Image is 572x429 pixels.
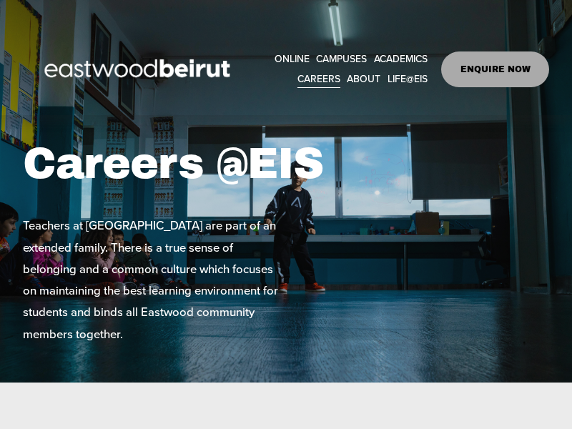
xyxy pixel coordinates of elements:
[316,49,367,69] a: folder dropdown
[374,49,428,69] a: folder dropdown
[297,69,340,89] a: CAREERS
[388,70,428,88] span: LIFE@EIS
[23,138,327,189] h1: Careers @EIS
[388,69,428,89] a: folder dropdown
[347,69,380,89] a: folder dropdown
[275,49,310,69] a: ONLINE
[23,214,282,344] p: Teachers at [GEOGRAPHIC_DATA] are part of an extended family. There is a true sense of belonging ...
[374,50,428,68] span: ACADEMICS
[347,70,380,88] span: ABOUT
[316,50,367,68] span: CAMPUSES
[441,51,549,87] a: ENQUIRE NOW
[23,33,256,106] img: EastwoodIS Global Site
